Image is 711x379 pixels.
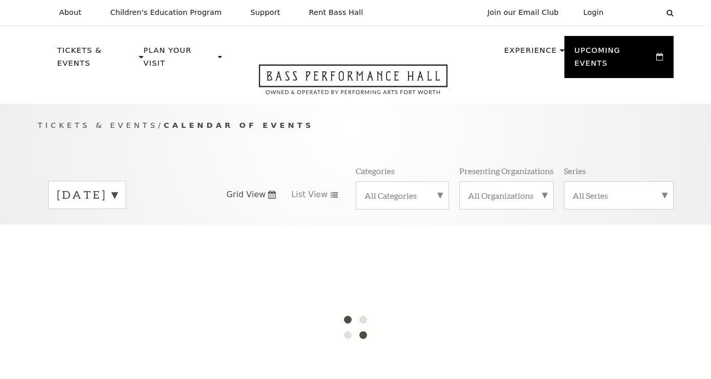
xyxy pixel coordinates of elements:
p: Rent Bass Hall [309,8,363,17]
p: Categories [356,165,395,176]
span: Tickets & Events [38,121,158,129]
label: All Categories [364,190,440,201]
span: Calendar of Events [164,121,314,129]
p: Series [564,165,586,176]
p: Support [251,8,280,17]
label: All Organizations [468,190,545,201]
p: Presenting Organizations [459,165,554,176]
label: All Series [573,190,665,201]
select: Select: [620,8,657,17]
label: [DATE] [57,187,117,203]
p: / [38,119,674,132]
span: Grid View [227,189,266,200]
p: Children's Education Program [110,8,222,17]
p: Tickets & Events [57,44,137,75]
p: Experience [504,44,557,63]
p: Plan Your Visit [144,44,215,75]
span: List View [291,189,328,200]
p: About [59,8,82,17]
p: Upcoming Events [575,44,654,75]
